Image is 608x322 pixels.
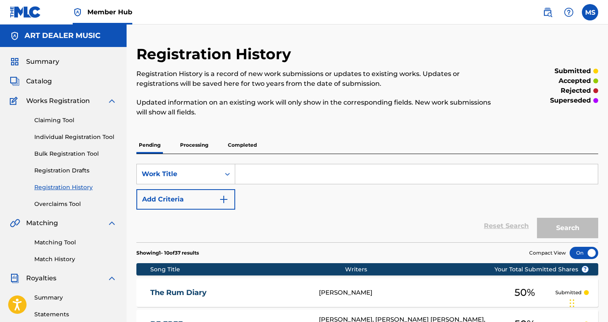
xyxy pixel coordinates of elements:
img: Top Rightsholder [73,7,82,17]
span: Summary [26,57,59,67]
span: Catalog [26,76,52,86]
iframe: Resource Center [585,205,608,271]
h5: ART DEALER MUSIC [24,31,100,40]
div: Help [561,4,577,20]
p: Submitted [555,289,581,296]
div: [PERSON_NAME] [319,288,494,297]
a: Registration Drafts [34,166,117,175]
div: Work Title [142,169,215,179]
a: Match History [34,255,117,264]
img: expand [107,218,117,228]
a: Statements [34,310,117,319]
a: Registration History [34,183,117,192]
a: SummarySummary [10,57,59,67]
p: superseded [550,96,591,105]
p: accepted [559,76,591,86]
a: Individual Registration Tool [34,133,117,141]
div: Drag [570,291,575,315]
img: Matching [10,218,20,228]
a: CatalogCatalog [10,76,52,86]
span: Compact View [529,249,566,257]
a: Overclaims Tool [34,200,117,208]
p: Registration History is a record of new work submissions or updates to existing works. Updates or... [136,69,492,89]
img: Summary [10,57,20,67]
a: The Rum Diary [150,288,308,297]
div: User Menu [582,4,598,20]
img: 9d2ae6d4665cec9f34b9.svg [219,195,229,204]
a: Summary [34,293,117,302]
img: Catalog [10,76,20,86]
button: Add Criteria [136,189,235,210]
a: Matching Tool [34,238,117,247]
form: Search Form [136,164,598,242]
img: search [543,7,552,17]
span: Member Hub [87,7,132,17]
img: expand [107,273,117,283]
span: ? [582,266,588,273]
a: Bulk Registration Tool [34,150,117,158]
div: Writers [345,265,521,274]
span: Works Registration [26,96,90,106]
iframe: Chat Widget [567,283,608,322]
img: Works Registration [10,96,20,106]
p: Pending [136,136,163,154]
h2: Registration History [136,45,295,63]
p: Processing [178,136,211,154]
p: rejected [561,86,591,96]
a: Claiming Tool [34,116,117,125]
p: Updated information on an existing work will only show in the corresponding fields. New work subm... [136,98,492,117]
p: Showing 1 - 10 of 37 results [136,249,199,257]
img: MLC Logo [10,6,41,18]
span: Your Total Submitted Shares [494,265,589,274]
img: help [564,7,574,17]
p: Completed [225,136,259,154]
img: Royalties [10,273,20,283]
span: Royalties [26,273,56,283]
div: Song Title [150,265,345,274]
img: Accounts [10,31,20,41]
span: Matching [26,218,58,228]
span: 50 % [514,285,535,300]
a: Public Search [539,4,556,20]
p: submitted [555,66,591,76]
img: expand [107,96,117,106]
